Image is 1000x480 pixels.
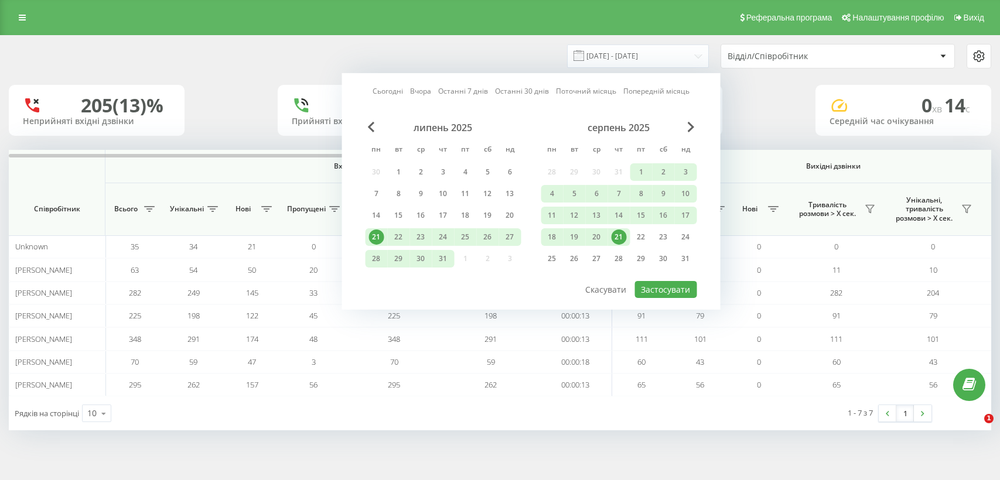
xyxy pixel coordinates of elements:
td: 00:00:13 [539,304,612,327]
div: 26 [567,251,582,266]
span: 20 [309,265,318,275]
div: нд 17 серп 2025 р. [675,207,697,224]
div: Відділ/Співробітник [728,52,868,61]
div: 11 [458,186,473,201]
div: 21 [369,229,384,245]
div: нд 27 лип 2025 р. [499,228,521,246]
div: чт 14 серп 2025 р. [608,207,630,224]
div: 30 [656,251,671,266]
div: нд 20 лип 2025 р. [499,207,521,224]
span: c [965,102,970,115]
div: 7 [612,186,627,201]
span: 0 [757,356,761,367]
div: чт 7 серп 2025 р. [608,185,630,203]
span: Співробітник [19,204,95,214]
span: Нові [228,204,258,214]
div: 10 [678,186,694,201]
div: 14 [369,208,384,223]
div: 205 (13)% [81,94,163,116]
div: ср 6 серп 2025 р. [586,185,608,203]
span: 48 [309,334,318,344]
span: 262 [484,379,497,390]
div: 1 - 7 з 7 [848,407,873,419]
abbr: понеділок [368,142,385,159]
span: 21 [248,241,256,252]
span: 56 [696,379,704,390]
span: Next Month [688,122,695,132]
div: 18 [545,229,560,245]
abbr: середа [588,142,606,159]
div: сб 19 лип 2025 р. [477,207,499,224]
span: 11 [832,265,841,275]
span: 101 [927,334,939,344]
div: вт 22 лип 2025 р. [388,228,410,246]
div: 7 [369,186,384,201]
span: 79 [929,310,937,321]
div: 31 [436,251,451,266]
div: вт 12 серп 2025 р. [564,207,586,224]
span: 0 [834,241,838,252]
div: сб 30 серп 2025 р. [653,250,675,268]
div: сб 12 лип 2025 р. [477,185,499,203]
div: пн 25 серп 2025 р. [541,250,564,268]
span: Всього [111,204,141,214]
button: Скасувати [579,281,633,298]
span: 0 [312,241,316,252]
abbr: субота [655,142,673,159]
span: Налаштування профілю [852,13,944,22]
span: 33 [309,287,318,298]
div: 9 [414,186,429,201]
span: 43 [696,356,704,367]
span: 249 [187,287,200,298]
div: 16 [656,208,671,223]
span: 54 [189,265,197,275]
div: пт 25 лип 2025 р. [455,228,477,246]
div: нд 13 лип 2025 р. [499,185,521,203]
div: 6 [589,186,605,201]
div: пт 11 лип 2025 р. [455,185,477,203]
div: чт 24 лип 2025 р. [432,228,455,246]
span: 34 [189,241,197,252]
div: 12 [567,208,582,223]
div: 26 [480,229,496,245]
div: 31 [678,251,694,266]
div: вт 26 серп 2025 р. [564,250,586,268]
div: пт 8 серп 2025 р. [630,185,653,203]
span: 14 [944,92,970,118]
span: 111 [636,334,648,344]
div: вт 8 лип 2025 р. [388,185,410,203]
div: 25 [458,229,473,245]
div: 4 [458,164,473,180]
span: Тривалість розмови > Х сек. [794,200,861,218]
abbr: п’ятниця [457,142,475,159]
div: 28 [369,251,384,266]
div: сб 26 лип 2025 р. [477,228,499,246]
div: 20 [503,208,518,223]
div: 5 [567,186,582,201]
div: 2 [414,164,429,180]
span: 295 [388,379,400,390]
div: 15 [391,208,407,223]
a: 1 [896,405,914,421]
span: Рядків на сторінці [15,408,79,419]
span: 65 [832,379,841,390]
span: 174 [246,334,258,344]
div: 13 [589,208,605,223]
span: хв [932,102,944,115]
abbr: четвер [435,142,452,159]
span: 59 [487,356,495,367]
abbr: середа [412,142,430,159]
span: Previous Month [368,122,375,132]
div: 24 [436,229,451,245]
div: сб 5 лип 2025 р. [477,163,499,181]
div: 2 [656,164,671,180]
td: 00:00:13 [539,327,612,350]
span: 60 [637,356,646,367]
span: 65 [637,379,646,390]
div: ср 16 лип 2025 р. [410,207,432,224]
span: 225 [388,310,400,321]
div: чт 28 серп 2025 р. [608,250,630,268]
div: Неприйняті вхідні дзвінки [23,116,170,126]
div: 17 [436,208,451,223]
div: 18 [458,208,473,223]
